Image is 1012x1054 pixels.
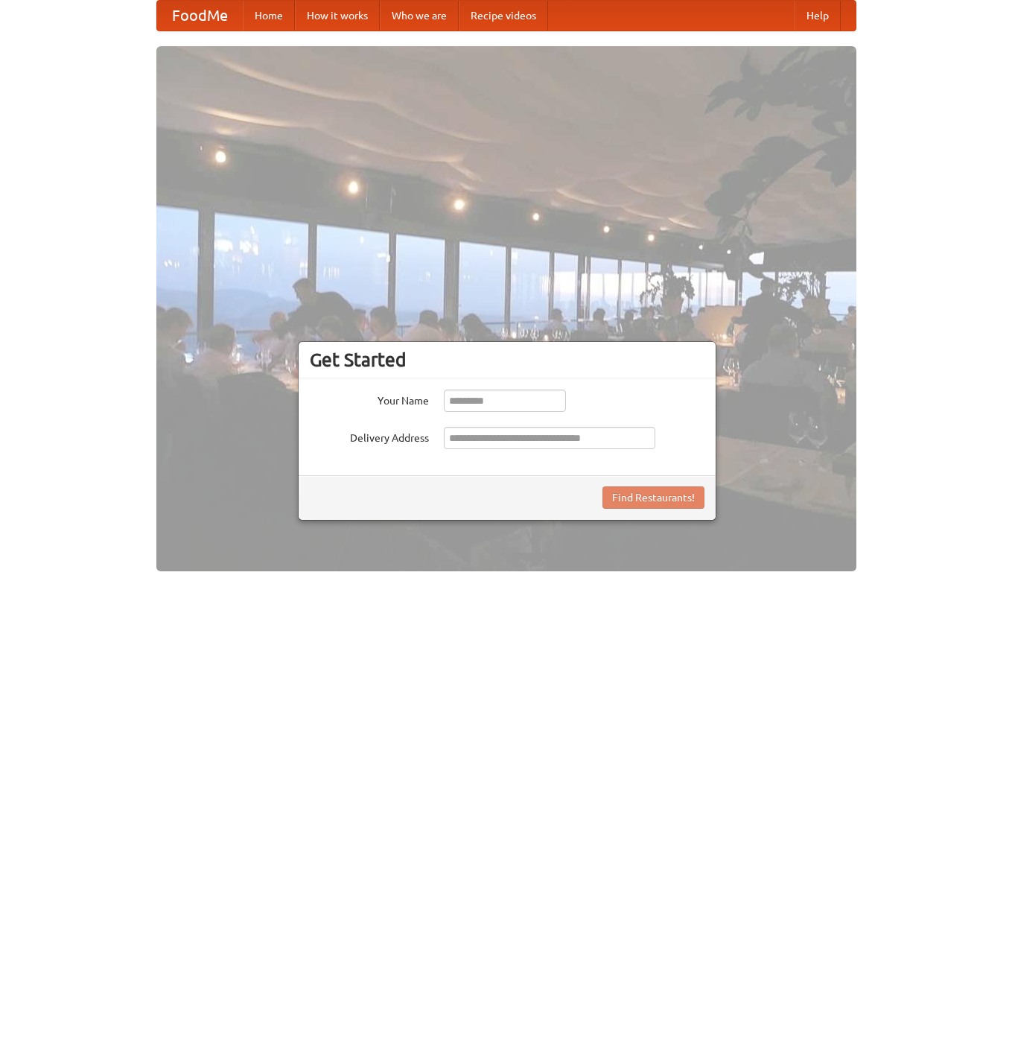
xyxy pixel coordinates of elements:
[795,1,841,31] a: Help
[310,349,704,371] h3: Get Started
[243,1,295,31] a: Home
[310,427,429,445] label: Delivery Address
[157,1,243,31] a: FoodMe
[310,390,429,408] label: Your Name
[380,1,459,31] a: Who we are
[459,1,548,31] a: Recipe videos
[602,486,704,509] button: Find Restaurants!
[295,1,380,31] a: How it works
